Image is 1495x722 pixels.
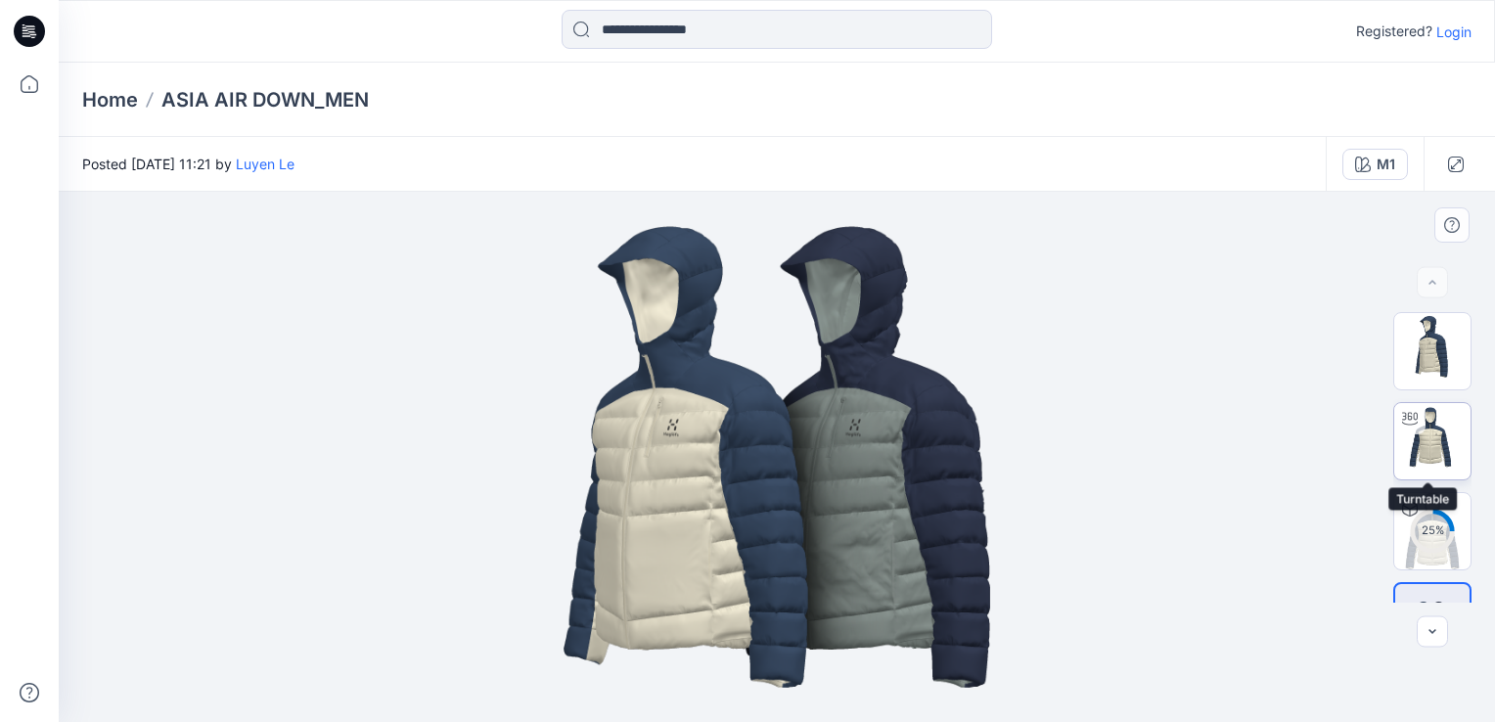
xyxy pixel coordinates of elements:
button: M1 [1342,149,1408,180]
a: Luyen Le [236,156,294,172]
p: Registered? [1356,20,1432,43]
div: 25 % [1409,522,1456,539]
p: Login [1436,22,1472,42]
p: ASIA AIR DOWN_MEN [161,86,369,113]
a: Home [82,86,138,113]
img: ASIA AIR DOWN_MEN M1 [1394,493,1471,569]
img: Turntable [1394,403,1471,479]
img: Thumbnail [1394,313,1471,389]
div: M1 [1377,154,1395,175]
img: All colorways [1395,599,1470,644]
span: Posted [DATE] 11:21 by [82,154,294,174]
img: eyJhbGciOiJIUzI1NiIsImtpZCI6IjAiLCJzbHQiOiJzZXMiLCJ0eXAiOiJKV1QifQ.eyJkYXRhIjp7InR5cGUiOiJzdG9yYW... [335,192,1219,722]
